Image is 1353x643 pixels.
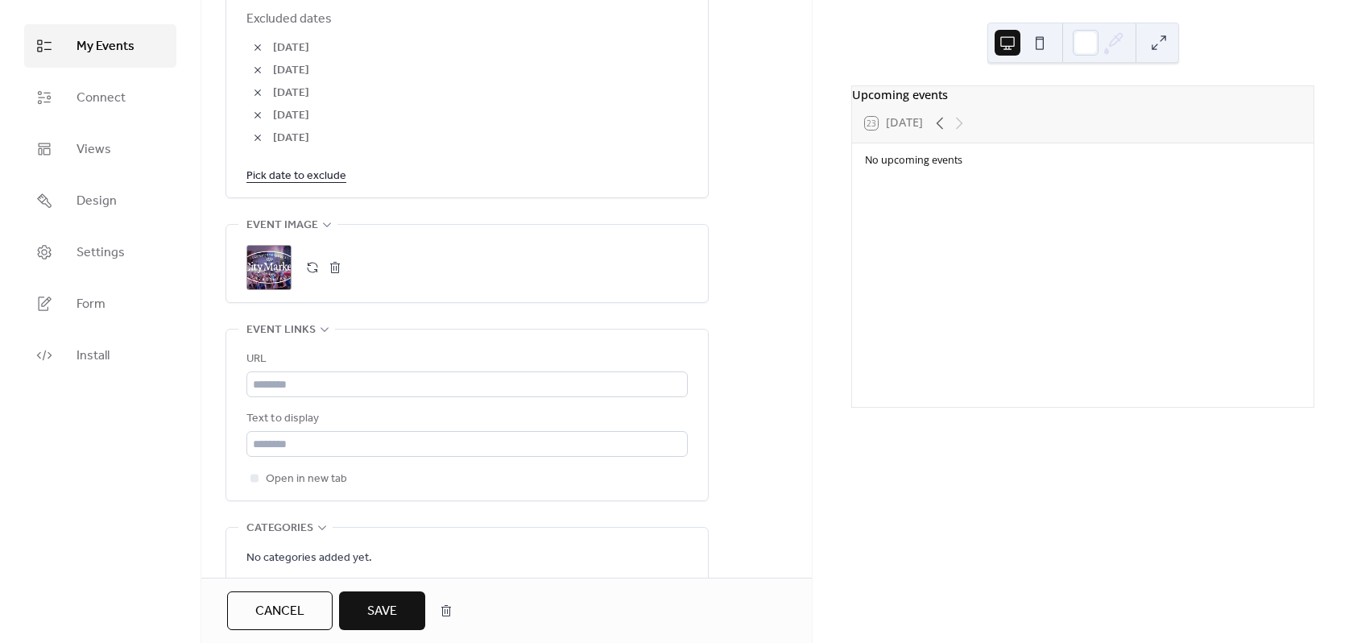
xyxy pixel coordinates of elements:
div: ; [246,245,292,290]
a: Views [24,127,176,171]
span: No categories added yet. [246,549,372,568]
span: Views [77,140,111,160]
button: Cancel [227,591,333,630]
span: [DATE] [273,84,688,103]
div: Text to display [246,409,685,429]
span: Connect [77,89,126,108]
span: Pick date to exclude [246,167,346,186]
span: Form [77,295,106,314]
span: Event links [246,321,316,340]
span: Cancel [255,602,304,621]
a: Form [24,282,176,326]
span: My Events [77,37,134,56]
div: Upcoming events [852,86,1314,104]
span: Categories [246,519,313,538]
span: Settings [77,243,125,263]
span: Open in new tab [266,470,347,489]
span: [DATE] [273,129,688,148]
button: Save [339,591,425,630]
a: Install [24,334,176,377]
span: Design [77,192,117,211]
span: [DATE] [273,39,688,58]
span: Event image [246,216,318,235]
a: Settings [24,230,176,274]
a: My Events [24,24,176,68]
a: Design [24,179,176,222]
span: Install [77,346,110,366]
span: [DATE] [273,106,688,126]
span: Save [367,602,397,621]
div: No upcoming events [865,153,1301,168]
a: Connect [24,76,176,119]
div: URL [246,350,685,369]
span: [DATE] [273,61,688,81]
span: Excluded dates [246,10,688,29]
